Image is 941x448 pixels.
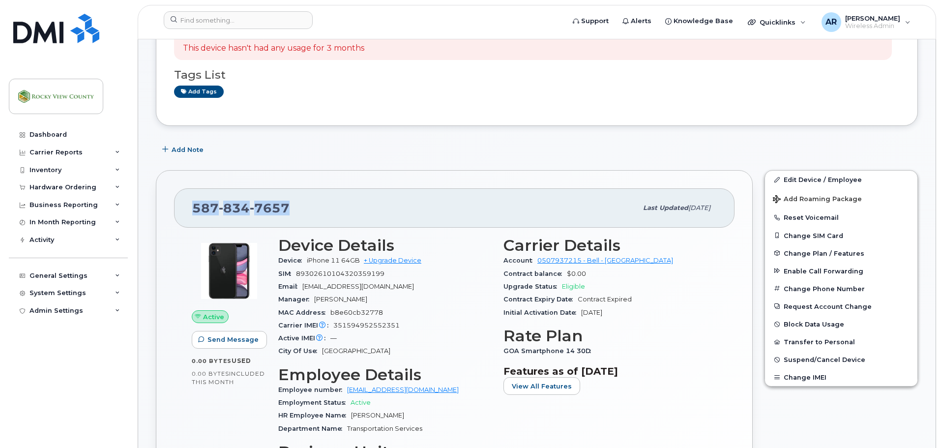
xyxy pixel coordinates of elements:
h3: Tags List [174,69,900,81]
span: — [330,334,337,342]
h3: Rate Plan [503,327,717,345]
span: Change Plan / Features [784,249,864,257]
span: Employee number [278,386,347,393]
span: [GEOGRAPHIC_DATA] [322,347,390,355]
img: iPhone_11.jpg [200,241,259,300]
button: Change Phone Number [765,280,917,298]
span: Account [503,257,537,264]
div: Adnan Rafih [815,12,917,32]
span: Transportation Services [347,425,422,432]
span: 0.00 Bytes [192,370,229,377]
p: This device hasn't had any usage for 3 months [183,43,364,54]
span: Active [203,312,224,322]
a: 0507937215 - Bell - [GEOGRAPHIC_DATA] [537,257,673,264]
span: [DATE] [581,309,602,316]
span: Wireless Admin [845,22,900,30]
span: HR Employee Name [278,412,351,419]
span: Add Roaming Package [773,195,862,205]
iframe: Messenger Launcher [898,405,934,441]
button: Change SIM Card [765,227,917,244]
a: Knowledge Base [658,11,740,31]
span: Manager [278,296,314,303]
span: Quicklinks [760,18,795,26]
span: 834 [219,201,250,215]
span: [PERSON_NAME] [351,412,404,419]
span: Add Note [172,145,204,154]
a: Alerts [616,11,658,31]
span: Enable Call Forwarding [784,267,863,274]
h3: Features as of [DATE] [503,365,717,377]
button: Change Plan / Features [765,244,917,262]
a: [EMAIL_ADDRESS][DOMAIN_NAME] [347,386,459,393]
h3: Employee Details [278,366,492,384]
button: Transfer to Personal [765,333,917,351]
span: [PERSON_NAME] [314,296,367,303]
span: Send Message [207,335,259,344]
h3: Carrier Details [503,237,717,254]
span: Knowledge Base [674,16,733,26]
span: Upgrade Status [503,283,562,290]
span: Carrier IMEI [278,322,333,329]
span: [PERSON_NAME] [845,14,900,22]
span: iPhone 11 64GB [307,257,360,264]
span: Last updated [643,204,688,211]
button: Enable Call Forwarding [765,262,917,280]
span: MAC Address [278,309,330,316]
h3: Device Details [278,237,492,254]
span: City Of Use [278,347,322,355]
span: View All Features [512,382,572,391]
a: Support [566,11,616,31]
span: Active [351,399,371,406]
span: Suspend/Cancel Device [784,356,865,363]
span: [DATE] [688,204,710,211]
span: Department Name [278,425,347,432]
span: Contract Expired [578,296,632,303]
div: Quicklinks [741,12,813,32]
span: [EMAIL_ADDRESS][DOMAIN_NAME] [302,283,414,290]
span: Support [581,16,609,26]
span: 89302610104320359199 [296,270,384,277]
a: + Upgrade Device [364,257,421,264]
span: Active IMEI [278,334,330,342]
a: Add tags [174,86,224,98]
span: $0.00 [567,270,586,277]
button: Add Note [156,141,212,158]
button: Suspend/Cancel Device [765,351,917,368]
button: Block Data Usage [765,315,917,333]
span: Eligible [562,283,585,290]
span: Alerts [631,16,651,26]
button: Request Account Change [765,298,917,315]
input: Find something... [164,11,313,29]
button: View All Features [503,377,580,395]
span: Contract balance [503,270,567,277]
span: 587 [192,201,290,215]
button: Reset Voicemail [765,209,917,226]
span: included this month [192,370,265,386]
span: 0.00 Bytes [192,358,232,364]
span: GOA Smartphone 14 30D [503,347,596,355]
span: used [232,357,251,364]
span: Initial Activation Date [503,309,581,316]
button: Change IMEI [765,368,917,386]
span: b8e60cb32778 [330,309,383,316]
span: 7657 [250,201,290,215]
span: Email [278,283,302,290]
span: Employment Status [278,399,351,406]
span: 351594952552351 [333,322,400,329]
span: Device [278,257,307,264]
span: SIM [278,270,296,277]
span: AR [825,16,837,28]
button: Send Message [192,331,267,349]
a: Edit Device / Employee [765,171,917,188]
span: Contract Expiry Date [503,296,578,303]
button: Add Roaming Package [765,188,917,209]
